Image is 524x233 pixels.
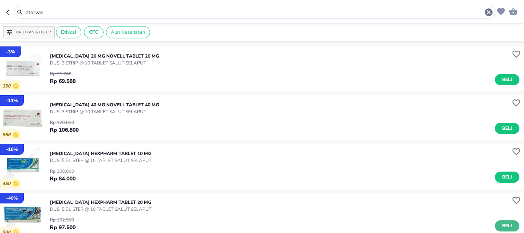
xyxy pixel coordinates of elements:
span: Ethical [56,29,81,36]
p: Rp 120.000 [50,119,79,126]
button: Urutkan & Filter [3,26,55,38]
span: Beli [501,124,514,132]
p: - 3 % [6,48,15,55]
p: [MEDICAL_DATA] 20 MG Novell TABLET 20 MG [50,53,159,59]
button: Beli [495,74,519,85]
p: [MEDICAL_DATA] Hexpharm TABLET 20 MG [50,199,152,206]
p: 450 [2,181,13,187]
p: DUS, 3 STRIP @ 10 TABLET SALUT SELAPUT [50,108,159,115]
p: Rp 69.588 [50,77,76,85]
button: Beli [495,220,519,231]
span: Beli [501,76,514,84]
div: Alat Kesehatan [106,26,150,38]
p: Rp 100.000 [50,168,76,175]
span: Beli [501,173,514,181]
span: Alat Kesehatan [106,29,150,36]
p: 550 [2,132,13,138]
p: - 16 % [6,146,18,153]
p: Rp 97.500 [50,223,76,231]
p: 350 [2,83,13,89]
p: DUS, 5 BLISTER @ 10 TABLET SALUT SELAPUT [50,157,152,164]
p: [MEDICAL_DATA] 40 MG Novell TABLET 40 MG [50,101,159,108]
p: Rp 71.740 [50,70,76,77]
p: DUS, 5 BLISTER @ 10 TABLET SALUT SELAPUT [50,206,152,213]
button: Beli [495,123,519,134]
span: OTC [84,29,103,36]
p: DUS, 3 STRIP @ 10 TABLET SALUT SELAPUT [50,59,159,66]
p: Rp 84.000 [50,175,76,183]
p: Rp 162.500 [50,216,76,223]
p: [MEDICAL_DATA] Hexpharm TABLET 10 MG [50,150,152,157]
button: Beli [495,172,519,183]
div: Ethical [56,26,81,38]
span: Beli [501,222,514,230]
input: Cari 4000+ produk di sini [25,8,484,17]
p: - 11 % [6,97,18,104]
div: OTC [84,26,104,38]
p: Urutkan & Filter [16,30,51,35]
p: - 40 % [6,195,18,202]
p: Rp 106.800 [50,126,79,134]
